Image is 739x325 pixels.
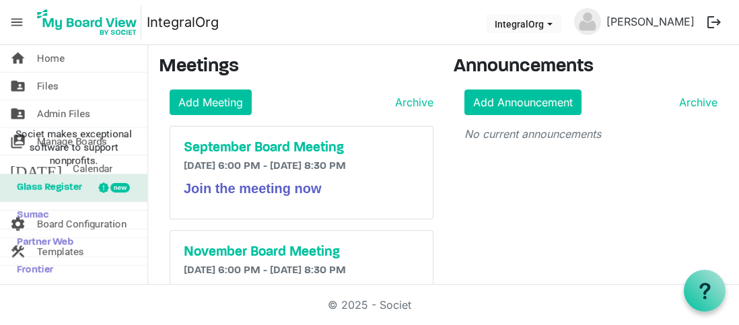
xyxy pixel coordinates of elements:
a: [PERSON_NAME] [601,8,700,35]
span: Files [37,73,59,100]
h3: Meetings [159,56,433,79]
h3: Announcements [454,56,728,79]
button: logout [700,8,728,36]
a: September Board Meeting [184,140,419,156]
a: Add Meeting [170,89,252,115]
img: My Board View Logo [33,5,141,39]
img: no-profile-picture.svg [574,8,601,35]
a: November Board Meeting [184,244,419,260]
span: home [10,45,26,72]
span: Partner Web [10,229,73,256]
span: Sumac [10,202,48,229]
span: Admin Files [37,100,90,127]
div: new [110,183,130,192]
h6: [DATE] 6:00 PM - [DATE] 8:30 PM [184,264,419,277]
a: Join the meeting now [184,184,321,195]
span: folder_shared [10,100,26,127]
h6: [DATE] 6:00 PM - [DATE] 8:30 PM [184,160,419,173]
span: folder_shared [10,73,26,100]
span: Glass Register [10,174,82,201]
a: IntegralOrg [147,9,219,36]
span: Frontier [10,257,53,284]
a: Add Announcement [464,89,582,115]
p: No current announcements [464,126,717,142]
span: Join the meeting now [184,181,321,196]
span: Home [37,45,65,72]
button: IntegralOrg dropdownbutton [486,14,561,33]
a: My Board View Logo [33,5,147,39]
span: Societ makes exceptional software to support nonprofits. [6,127,141,168]
span: menu [4,9,30,35]
a: © 2025 - Societ [328,298,411,312]
a: Archive [390,94,433,110]
a: Archive [674,94,717,110]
